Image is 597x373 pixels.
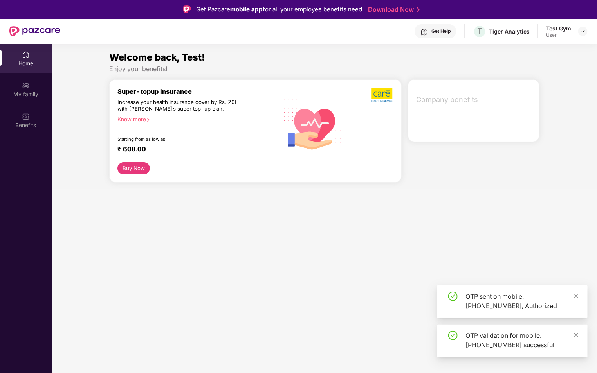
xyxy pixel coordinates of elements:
div: OTP validation for mobile: [PHONE_NUMBER] successful [465,331,578,350]
div: Enjoy your benefits! [109,65,539,73]
span: T [477,27,482,36]
div: Get Pazcare for all your employee benefits need [197,5,363,14]
div: Test Gym [546,25,571,32]
strong: mobile app [231,5,263,13]
img: svg+xml;base64,PHN2ZyBpZD0iQmVuZWZpdHMiIHhtbG5zPSJodHRwOi8vd3d3LnczLm9yZy8yMDAwL3N2ZyIgd2lkdGg9Ij... [22,113,30,120]
span: check-circle [448,292,458,301]
div: Company benefits [411,90,539,110]
span: Welcome back, Test! [109,52,205,63]
span: close [574,332,579,338]
div: ₹ 608.00 [117,145,271,154]
img: Logo [183,5,191,13]
img: svg+xml;base64,PHN2ZyBpZD0iSG9tZSIgeG1sbnM9Imh0dHA6Ly93d3cudzMub3JnLzIwMDAvc3ZnIiB3aWR0aD0iMjAiIG... [22,51,30,59]
div: Increase your health insurance cover by Rs. 20L with [PERSON_NAME]’s super top-up plan. [117,99,245,113]
div: Know more [117,116,274,122]
span: check-circle [448,331,458,340]
div: User [546,32,571,38]
img: svg+xml;base64,PHN2ZyBpZD0iRHJvcGRvd24tMzJ4MzIiIHhtbG5zPSJodHRwOi8vd3d3LnczLm9yZy8yMDAwL3N2ZyIgd2... [580,28,586,34]
button: Buy Now [117,162,150,174]
img: b5dec4f62d2307b9de63beb79f102df3.png [371,88,393,102]
img: New Pazcare Logo [9,26,60,36]
img: Stroke [417,5,420,14]
a: Download Now [368,5,417,14]
span: right [146,118,150,122]
div: Tiger Analytics [489,28,530,35]
span: Company benefits [416,94,533,105]
div: Super-topup Insurance [117,88,278,95]
div: Starting from as low as [117,136,245,142]
img: svg+xml;base64,PHN2ZyB3aWR0aD0iMjAiIGhlaWdodD0iMjAiIHZpZXdCb3g9IjAgMCAyMCAyMCIgZmlsbD0ibm9uZSIgeG... [22,82,30,90]
span: close [574,293,579,299]
img: svg+xml;base64,PHN2ZyB4bWxucz0iaHR0cDovL3d3dy53My5vcmcvMjAwMC9zdmciIHhtbG5zOnhsaW5rPSJodHRwOi8vd3... [278,90,347,160]
img: svg+xml;base64,PHN2ZyBpZD0iSGVscC0zMngzMiIgeG1sbnM9Imh0dHA6Ly93d3cudzMub3JnLzIwMDAvc3ZnIiB3aWR0aD... [420,28,428,36]
div: Get Help [431,28,451,34]
div: OTP sent on mobile: [PHONE_NUMBER], Authorized [465,292,578,310]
